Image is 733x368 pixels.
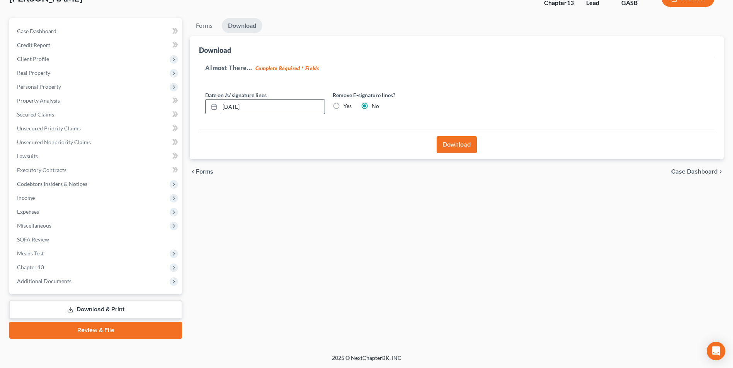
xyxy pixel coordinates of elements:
[17,97,60,104] span: Property Analysis
[17,111,54,118] span: Secured Claims
[17,222,51,229] span: Miscellaneous
[205,91,267,99] label: Date on /s/ signature lines
[671,169,724,175] a: Case Dashboard chevron_right
[17,250,44,257] span: Means Test
[17,69,50,76] span: Real Property
[190,169,224,175] button: chevron_left Forms
[17,208,39,215] span: Expenses
[11,122,182,135] a: Unsecured Priority Claims
[707,342,725,360] div: Open Intercom Messenger
[11,163,182,177] a: Executory Contracts
[199,46,231,55] div: Download
[190,18,219,33] a: Forms
[11,94,182,108] a: Property Analysis
[17,56,49,62] span: Client Profile
[17,167,66,173] span: Executory Contracts
[222,18,262,33] a: Download
[11,24,182,38] a: Case Dashboard
[17,236,49,243] span: SOFA Review
[17,83,61,90] span: Personal Property
[9,300,182,319] a: Download & Print
[9,322,182,339] a: Review & File
[17,125,81,132] span: Unsecured Priority Claims
[11,233,182,246] a: SOFA Review
[17,139,91,145] span: Unsecured Nonpriority Claims
[190,169,196,175] i: chevron_left
[146,354,587,368] div: 2025 © NextChapterBK, INC
[333,91,452,99] label: Remove E-signature lines?
[372,102,379,110] label: No
[17,181,87,187] span: Codebtors Insiders & Notices
[17,42,50,48] span: Credit Report
[255,65,319,71] strong: Complete Required * Fields
[17,28,56,34] span: Case Dashboard
[11,149,182,163] a: Lawsuits
[17,194,35,201] span: Income
[196,169,213,175] span: Forms
[17,153,38,159] span: Lawsuits
[17,264,44,270] span: Chapter 13
[671,169,718,175] span: Case Dashboard
[17,278,71,284] span: Additional Documents
[718,169,724,175] i: chevron_right
[11,108,182,122] a: Secured Claims
[344,102,352,110] label: Yes
[205,63,708,73] h5: Almost There...
[11,135,182,149] a: Unsecured Nonpriority Claims
[11,38,182,52] a: Credit Report
[437,136,477,153] button: Download
[220,100,325,114] input: MM/DD/YYYY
